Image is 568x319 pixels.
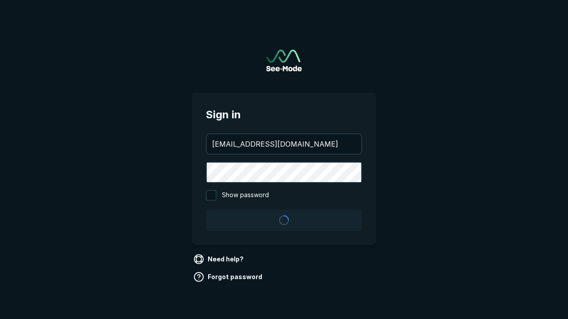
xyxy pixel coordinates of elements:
img: See-Mode Logo [266,50,302,71]
span: Sign in [206,107,362,123]
a: Go to sign in [266,50,302,71]
span: Show password [222,190,269,201]
input: your@email.com [207,134,361,154]
a: Forgot password [192,270,266,284]
a: Need help? [192,252,247,266]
